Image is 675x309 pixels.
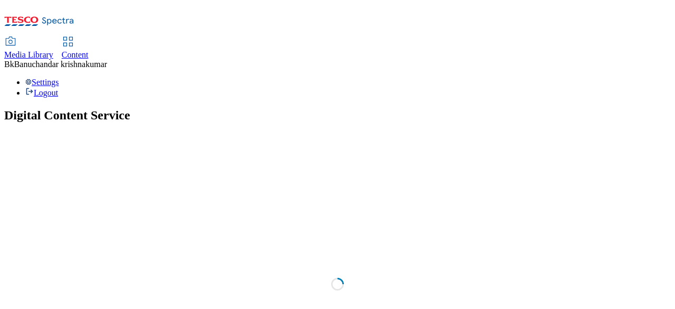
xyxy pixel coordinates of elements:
[62,50,89,59] span: Content
[4,108,671,123] h1: Digital Content Service
[25,88,58,97] a: Logout
[14,60,107,69] span: Banuchandar krishnakumar
[4,50,53,59] span: Media Library
[4,38,53,60] a: Media Library
[25,78,59,87] a: Settings
[62,38,89,60] a: Content
[4,60,14,69] span: Bk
